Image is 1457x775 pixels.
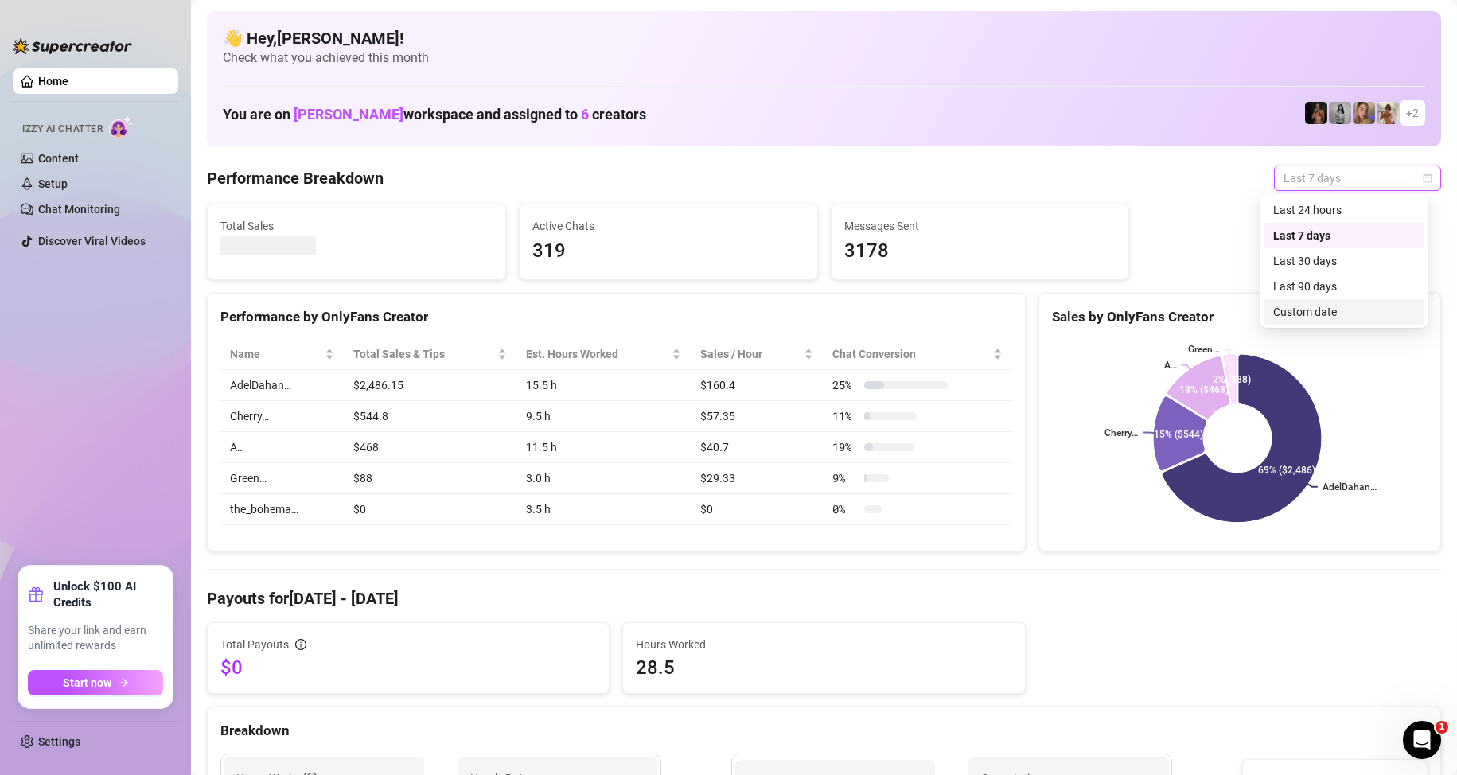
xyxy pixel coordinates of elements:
th: Chat Conversion [823,339,1011,370]
td: 11.5 h [516,432,691,463]
td: the_bohema… [220,494,344,525]
img: logo-BBDzfeDw.svg [13,38,132,54]
span: Sales / Hour [700,345,801,363]
a: Setup [38,177,68,190]
span: 9 % [832,469,858,487]
td: 9.5 h [516,401,691,432]
td: $468 [344,432,517,463]
h4: Payouts for [DATE] - [DATE] [207,587,1441,609]
div: Last 7 days [1273,227,1415,244]
div: Last 7 days [1264,223,1424,248]
span: 11 % [832,407,858,425]
text: AdelDahan… [1323,481,1377,493]
span: Total Sales [220,217,493,235]
th: Sales / Hour [691,339,823,370]
th: Name [220,339,344,370]
div: Custom date [1273,303,1415,321]
td: $40.7 [691,432,823,463]
div: Last 30 days [1273,252,1415,270]
div: Last 24 hours [1273,201,1415,219]
span: 19 % [832,438,858,456]
span: arrow-right [118,677,129,688]
span: 1 [1436,721,1448,734]
h4: 👋 Hey, [PERSON_NAME] ! [223,27,1425,49]
text: A… [1163,360,1176,371]
td: Cherry… [220,401,344,432]
td: $0 [691,494,823,525]
button: Start nowarrow-right [28,670,163,695]
text: Cherry… [1104,427,1138,438]
span: Check what you achieved this month [223,49,1425,67]
td: $544.8 [344,401,517,432]
h4: Performance Breakdown [207,167,384,189]
td: $0 [344,494,517,525]
span: 0 % [832,500,858,518]
span: 3178 [844,236,1116,267]
span: Hours Worked [636,636,1011,653]
iframe: Intercom live chat [1403,721,1441,759]
a: Discover Viral Videos [38,235,146,247]
h1: You are on workspace and assigned to creators [223,106,646,123]
img: Cherry [1353,102,1375,124]
span: gift [28,586,44,602]
span: calendar [1423,173,1432,183]
a: Home [38,75,68,88]
div: Custom date [1264,299,1424,325]
div: Performance by OnlyFans Creator [220,306,1012,328]
a: Chat Monitoring [38,203,120,216]
div: Last 30 days [1264,248,1424,274]
span: Chat Conversion [832,345,989,363]
span: 25 % [832,376,858,394]
span: Start now [63,676,111,689]
td: $57.35 [691,401,823,432]
img: the_bohema [1305,102,1327,124]
text: Green… [1188,345,1219,356]
td: 3.5 h [516,494,691,525]
span: Share your link and earn unlimited rewards [28,623,163,654]
td: $29.33 [691,463,823,494]
div: Est. Hours Worked [526,345,668,363]
div: Breakdown [220,720,1428,742]
td: 3.0 h [516,463,691,494]
span: Last 7 days [1284,166,1432,190]
span: 319 [532,236,804,267]
span: Total Payouts [220,636,289,653]
td: $88 [344,463,517,494]
span: [PERSON_NAME] [294,106,403,123]
span: Izzy AI Chatter [22,122,103,137]
span: + 2 [1406,104,1419,122]
img: A [1329,102,1351,124]
span: 6 [581,106,589,123]
a: Content [38,152,79,165]
img: Green [1377,102,1399,124]
td: Green… [220,463,344,494]
div: Sales by OnlyFans Creator [1052,306,1428,328]
span: $0 [220,655,596,680]
td: $2,486.15 [344,370,517,401]
div: Last 90 days [1273,278,1415,295]
span: Name [230,345,321,363]
td: A… [220,432,344,463]
a: Settings [38,735,80,748]
div: Last 24 hours [1264,197,1424,223]
th: Total Sales & Tips [344,339,517,370]
td: 15.5 h [516,370,691,401]
span: Messages Sent [844,217,1116,235]
span: 28.5 [636,655,1011,680]
span: Total Sales & Tips [353,345,495,363]
span: info-circle [295,639,306,650]
img: AI Chatter [109,115,134,138]
div: Last 90 days [1264,274,1424,299]
strong: Unlock $100 AI Credits [53,578,163,610]
td: $160.4 [691,370,823,401]
td: AdelDahan… [220,370,344,401]
span: Active Chats [532,217,804,235]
